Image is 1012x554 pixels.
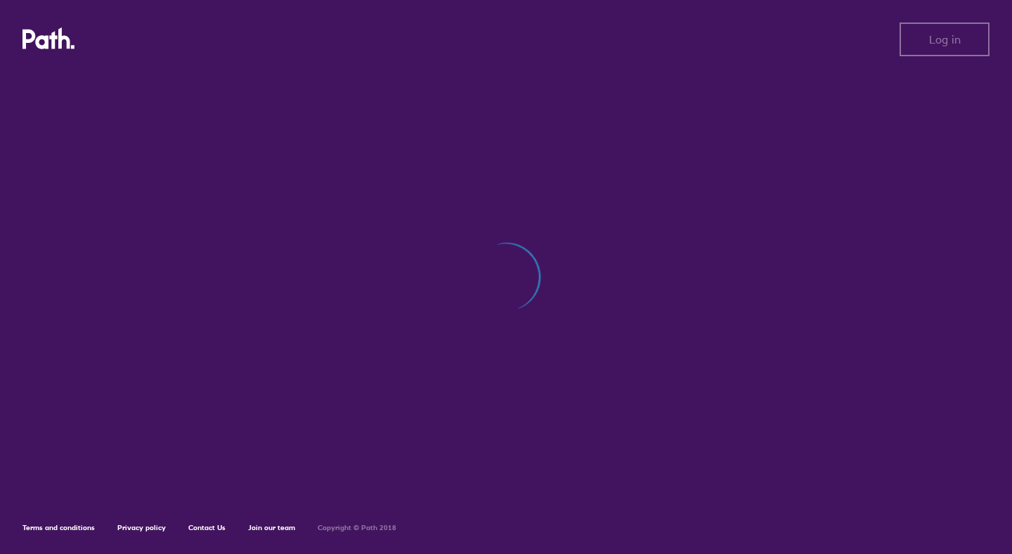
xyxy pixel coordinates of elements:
[117,523,166,532] a: Privacy policy
[22,523,95,532] a: Terms and conditions
[929,33,961,46] span: Log in
[248,523,295,532] a: Join our team
[900,22,990,56] button: Log in
[188,523,226,532] a: Contact Us
[318,524,396,532] h6: Copyright © Path 2018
